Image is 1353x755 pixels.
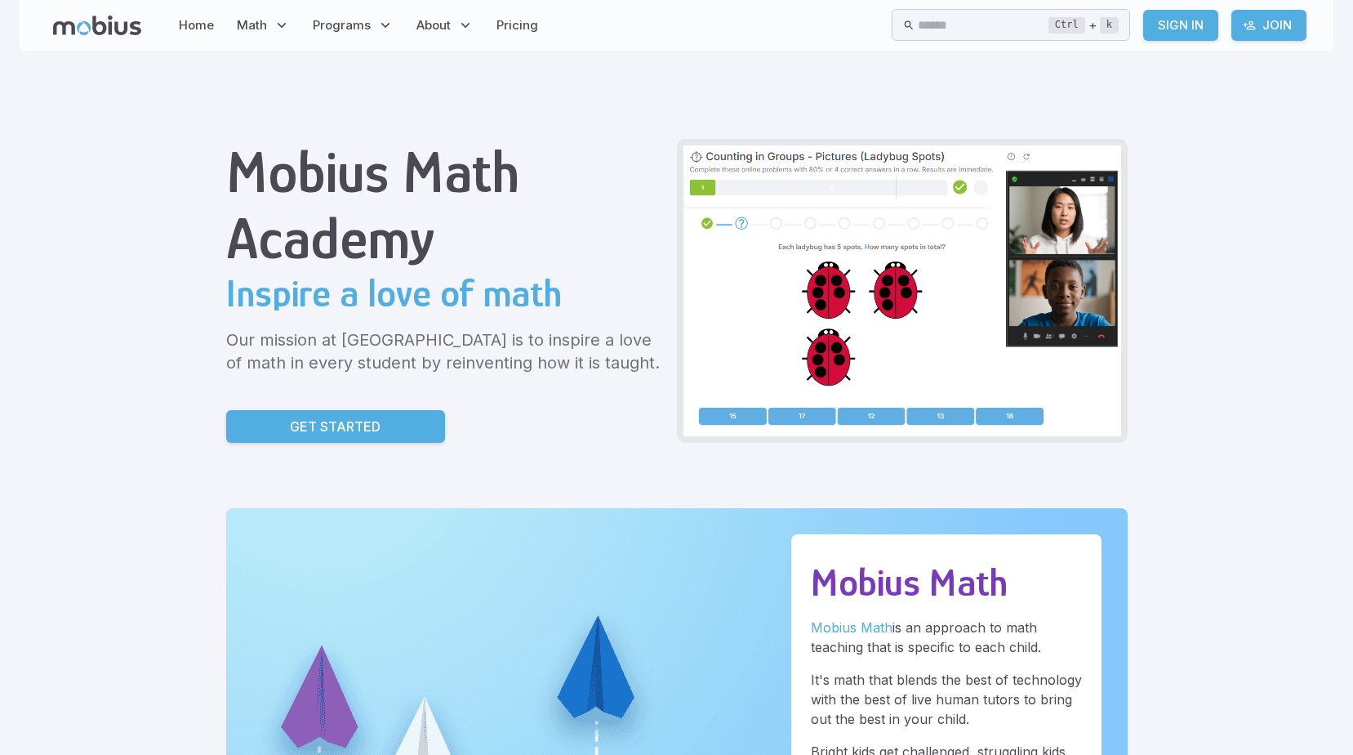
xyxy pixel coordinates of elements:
[290,417,381,436] p: Get Started
[492,7,543,44] a: Pricing
[1100,17,1119,34] kbd: k
[811,619,892,636] a: Mobius Math
[313,16,371,34] span: Programs
[1048,17,1085,34] kbd: Ctrl
[226,328,664,374] p: Our mission at [GEOGRAPHIC_DATA] is to inspire a love of math in every student by reinventing how...
[811,670,1082,729] p: It's math that blends the best of technology with the best of live human tutors to bring out the ...
[811,618,1082,657] p: is an approach to math teaching that is specific to each child.
[174,7,219,44] a: Home
[683,145,1121,436] img: Grade 2 Class
[1048,16,1119,35] div: +
[811,561,1082,605] h2: Mobius Math
[226,410,445,443] a: Get Started
[226,139,664,271] h1: Mobius Math Academy
[237,16,267,34] span: Math
[226,271,664,315] h2: Inspire a love of math
[416,16,451,34] span: About
[1143,10,1218,41] a: Sign In
[1231,10,1306,41] a: Join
